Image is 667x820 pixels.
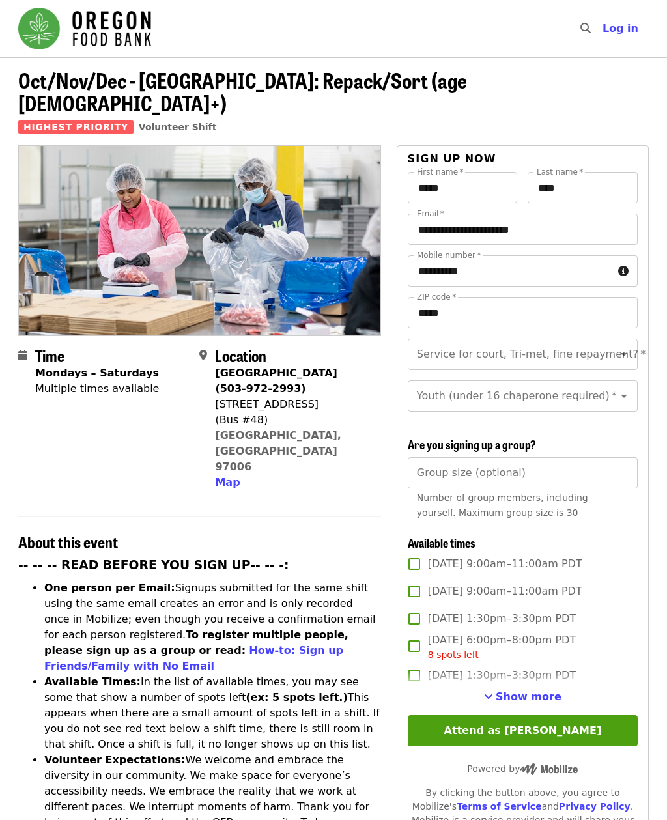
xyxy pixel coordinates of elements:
[246,691,347,703] strong: (ex: 5 spots left.)
[417,293,456,301] label: ZIP code
[408,255,613,287] input: Mobile number
[215,475,240,490] button: Map
[428,611,576,627] span: [DATE] 1:30pm–3:30pm PDT
[428,668,576,683] span: [DATE] 1:30pm–3:30pm PDT
[18,349,27,361] i: calendar icon
[528,172,638,203] input: Last name
[18,64,467,118] span: Oct/Nov/Dec - [GEOGRAPHIC_DATA]: Repack/Sort (age [DEMOGRAPHIC_DATA]+)
[215,344,266,367] span: Location
[408,172,518,203] input: First name
[18,530,118,553] span: About this event
[18,558,289,572] strong: -- -- -- READ BEFORE YOU SIGN UP-- -- -:
[139,122,217,132] a: Volunteer Shift
[35,367,159,379] strong: Mondays – Saturdays
[44,675,141,688] strong: Available Times:
[408,534,475,551] span: Available times
[18,120,134,134] span: Highest Priority
[496,690,561,703] span: Show more
[428,556,582,572] span: [DATE] 9:00am–11:00am PDT
[408,715,638,746] button: Attend as [PERSON_NAME]
[35,344,64,367] span: Time
[615,345,633,363] button: Open
[19,146,380,335] img: Oct/Nov/Dec - Beaverton: Repack/Sort (age 10+) organized by Oregon Food Bank
[215,412,370,428] div: (Bus #48)
[408,297,638,328] input: ZIP code
[44,754,186,766] strong: Volunteer Expectations:
[215,367,337,395] strong: [GEOGRAPHIC_DATA] (503-972-2993)
[484,689,561,705] button: See more timeslots
[44,674,381,752] li: In the list of available times, you may see some that show a number of spots left This appears wh...
[592,16,649,42] button: Log in
[417,251,481,259] label: Mobile number
[408,436,536,453] span: Are you signing up a group?
[44,580,381,674] li: Signups submitted for the same shift using the same email creates an error and is only recorded o...
[18,8,151,49] img: Oregon Food Bank - Home
[44,644,343,672] a: How-to: Sign up Friends/Family with No Email
[457,801,542,812] a: Terms of Service
[44,629,348,657] strong: To register multiple people, please sign up as a group or read:
[580,22,591,35] i: search icon
[537,168,583,176] label: Last name
[215,429,341,473] a: [GEOGRAPHIC_DATA], [GEOGRAPHIC_DATA] 97006
[428,632,576,662] span: [DATE] 6:00pm–8:00pm PDT
[408,152,496,165] span: Sign up now
[417,210,444,218] label: Email
[559,801,631,812] a: Privacy Policy
[615,387,633,405] button: Open
[199,349,207,361] i: map-marker-alt icon
[215,476,240,488] span: Map
[215,397,370,412] div: [STREET_ADDRESS]
[428,649,479,660] span: 8 spots left
[467,763,578,774] span: Powered by
[417,168,464,176] label: First name
[417,492,588,518] span: Number of group members, including yourself. Maximum group size is 30
[44,582,175,594] strong: One person per Email:
[428,584,582,599] span: [DATE] 9:00am–11:00am PDT
[520,763,578,775] img: Powered by Mobilize
[408,457,638,488] input: [object Object]
[408,214,638,245] input: Email
[599,13,609,44] input: Search
[603,22,638,35] span: Log in
[35,381,159,397] div: Multiple times available
[618,265,629,277] i: circle-info icon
